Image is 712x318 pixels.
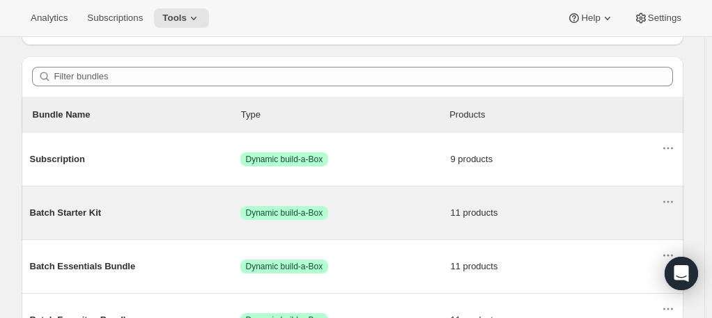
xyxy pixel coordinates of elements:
[162,13,187,24] span: Tools
[154,8,209,28] button: Tools
[241,108,449,122] div: Type
[246,261,323,272] span: Dynamic build-a-Box
[246,154,323,165] span: Dynamic build-a-Box
[451,152,661,166] span: 9 products
[33,108,241,122] p: Bundle Name
[658,138,678,158] button: Actions for Subscription
[79,8,151,28] button: Subscriptions
[449,108,658,122] div: Products
[22,8,76,28] button: Analytics
[451,260,661,273] span: 11 products
[665,257,698,290] div: Open Intercom Messenger
[30,152,240,166] span: Subscription
[31,13,68,24] span: Analytics
[658,192,678,212] button: Actions for Batch Starter Kit
[54,67,673,86] input: Filter bundles
[626,8,690,28] button: Settings
[87,13,143,24] span: Subscriptions
[559,8,622,28] button: Help
[648,13,681,24] span: Settings
[30,260,240,273] span: Batch Essentials Bundle
[581,13,600,24] span: Help
[246,207,323,218] span: Dynamic build-a-Box
[658,246,678,265] button: Actions for Batch Essentials Bundle
[30,206,240,220] span: Batch Starter Kit
[451,206,661,220] span: 11 products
